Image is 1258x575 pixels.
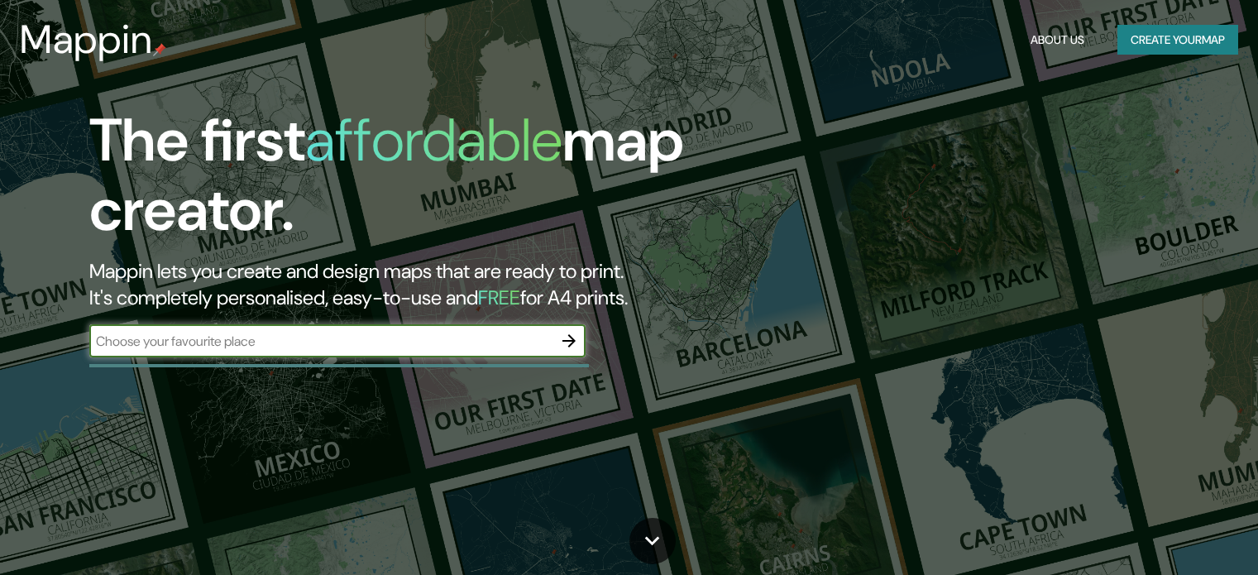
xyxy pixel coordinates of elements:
button: About Us [1024,25,1091,55]
img: mappin-pin [153,43,166,56]
input: Choose your favourite place [89,332,552,351]
button: Create yourmap [1117,25,1238,55]
h2: Mappin lets you create and design maps that are ready to print. It's completely personalised, eas... [89,258,719,311]
h3: Mappin [20,17,153,63]
h5: FREE [478,285,520,310]
h1: The first map creator. [89,106,719,258]
h1: affordable [305,102,562,179]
